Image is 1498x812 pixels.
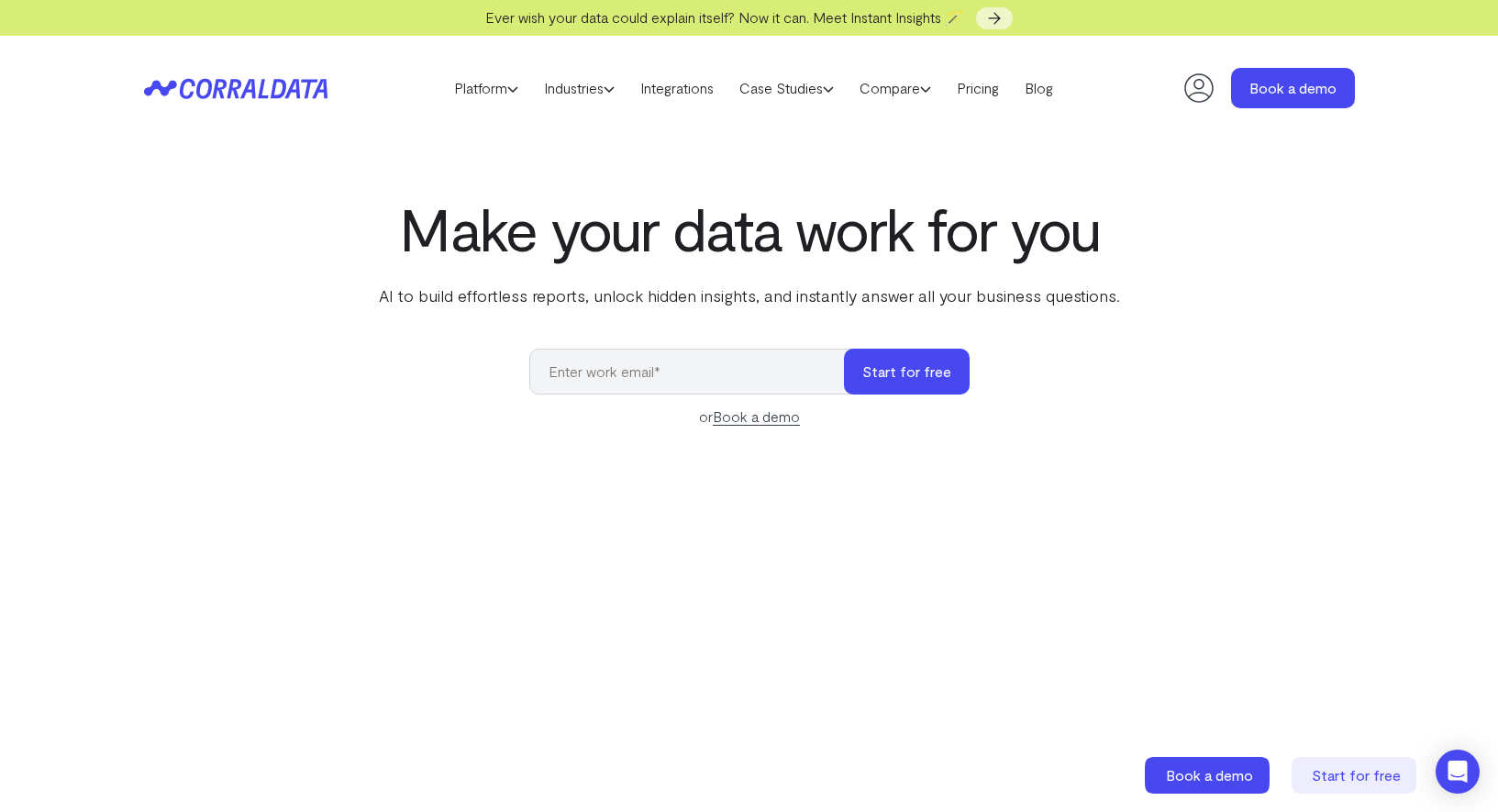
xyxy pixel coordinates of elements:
a: Compare [847,74,944,102]
a: Pricing [944,74,1012,102]
span: Ever wish your data could explain itself? Now it can. Meet Instant Insights 🪄 [485,8,963,26]
button: Start for free [844,349,970,395]
a: Book a demo [1231,68,1355,108]
h1: Make your data work for you [375,195,1124,261]
a: Industries [531,74,627,102]
a: Blog [1012,74,1066,102]
a: Integrations [627,74,727,102]
p: AI to build effortless reports, unlock hidden insights, and instantly answer all your business qu... [375,284,1124,307]
div: Open Intercom Messenger [1436,750,1480,794]
span: Start for free [1312,766,1401,784]
a: Start for free [1292,757,1420,794]
input: Enter work email* [529,349,862,395]
a: Book a demo [713,407,800,426]
a: Book a demo [1145,757,1273,794]
a: Case Studies [727,74,847,102]
div: or [529,406,970,428]
a: Platform [441,74,531,102]
span: Book a demo [1166,766,1253,784]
